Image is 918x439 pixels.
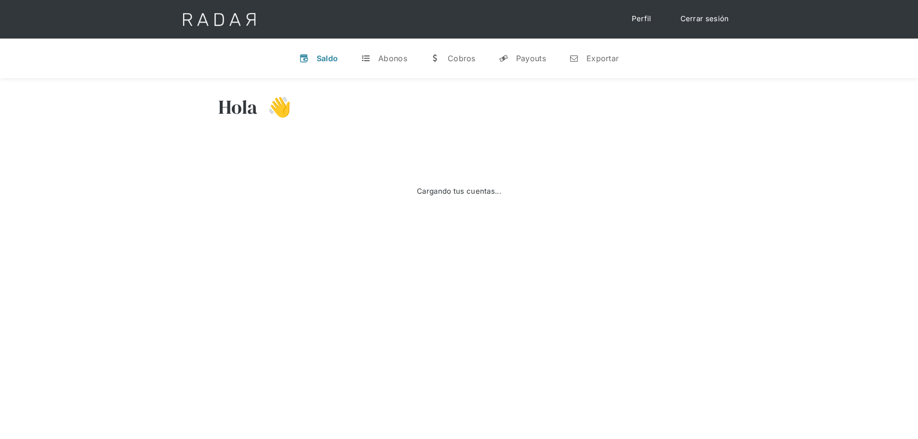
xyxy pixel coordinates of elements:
div: Abonos [378,53,407,63]
div: n [569,53,579,63]
div: v [299,53,309,63]
div: y [499,53,508,63]
a: Cerrar sesión [671,10,739,28]
h3: 👋 [258,95,292,119]
div: Cargando tus cuentas... [417,186,501,197]
div: t [361,53,371,63]
div: Saldo [317,53,338,63]
div: Payouts [516,53,546,63]
a: Perfil [622,10,661,28]
div: Exportar [586,53,619,63]
h3: Hola [218,95,258,119]
div: w [430,53,440,63]
div: Cobros [448,53,476,63]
